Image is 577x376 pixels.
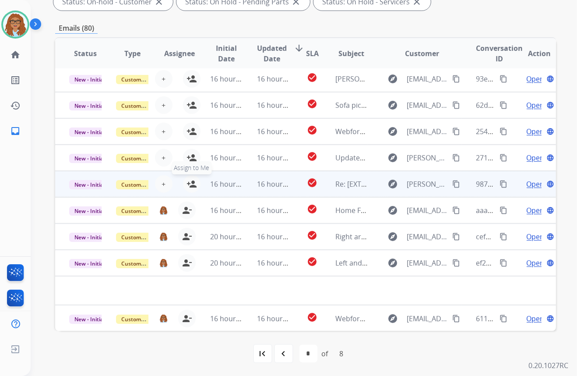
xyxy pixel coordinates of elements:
[500,154,507,162] mat-icon: content_copy
[116,180,173,189] span: Customer Support
[546,259,554,267] mat-icon: language
[407,258,448,268] span: [EMAIL_ADDRESS][DOMAIN_NAME]
[69,128,110,137] span: New - Initial
[162,153,165,163] span: +
[407,153,448,163] span: [PERSON_NAME][EMAIL_ADDRESS][DOMAIN_NAME]
[407,231,448,242] span: [EMAIL_ADDRESS][DOMAIN_NAME]
[186,100,197,110] mat-icon: person_add
[452,180,460,188] mat-icon: content_copy
[527,126,545,137] span: Open
[257,127,300,136] span: 16 hours ago
[210,206,253,215] span: 16 hours ago
[116,315,173,324] span: Customer Support
[116,101,173,110] span: Customer Support
[500,233,507,241] mat-icon: content_copy
[182,231,192,242] mat-icon: person_remove
[509,38,556,69] th: Action
[407,100,448,110] span: [EMAIL_ADDRESS][DOMAIN_NAME]
[182,258,192,268] mat-icon: person_remove
[387,74,398,84] mat-icon: explore
[500,315,507,323] mat-icon: content_copy
[69,154,110,163] span: New - Initial
[387,179,398,189] mat-icon: explore
[528,360,568,371] p: 0.20.1027RC
[186,74,197,84] mat-icon: person_add
[546,128,554,135] mat-icon: language
[116,206,173,216] span: Customer Support
[335,74,553,84] span: [PERSON_NAME] Claim # F36B1AF5-B426-45E4-9240-4AF5E14170E9
[294,43,304,53] mat-icon: arrow_downward
[159,206,167,214] img: agent-avatar
[74,48,97,59] span: Status
[257,100,300,110] span: 16 hours ago
[546,75,554,83] mat-icon: language
[335,100,415,110] span: Sofa pictures requested
[307,99,317,109] mat-icon: check_circle
[10,126,21,136] mat-icon: inbox
[210,74,253,84] span: 16 hours ago
[452,75,460,83] mat-icon: content_copy
[333,345,351,362] div: 8
[69,75,110,84] span: New - Initial
[527,258,545,268] span: Open
[307,230,317,241] mat-icon: check_circle
[527,205,545,216] span: Open
[500,206,507,214] mat-icon: content_copy
[335,153,389,163] span: Updated invoice
[546,233,554,241] mat-icon: language
[162,74,165,84] span: +
[387,100,398,110] mat-icon: explore
[159,259,167,267] img: agent-avatar
[405,48,439,59] span: Customer
[407,74,448,84] span: [EMAIL_ADDRESS][DOMAIN_NAME]
[546,206,554,214] mat-icon: language
[162,179,165,189] span: +
[338,48,364,59] span: Subject
[155,96,172,114] button: +
[546,180,554,188] mat-icon: language
[210,258,253,268] span: 20 hours ago
[116,233,173,242] span: Customer Support
[452,101,460,109] mat-icon: content_copy
[155,149,172,167] button: +
[69,206,110,216] span: New - Initial
[155,70,172,88] button: +
[172,161,211,174] span: Assign to Me
[210,314,253,323] span: 16 hours ago
[162,100,165,110] span: +
[257,206,300,215] span: 16 hours ago
[3,12,28,37] img: avatar
[162,126,165,137] span: +
[387,258,398,268] mat-icon: explore
[500,259,507,267] mat-icon: content_copy
[307,312,317,323] mat-icon: check_circle
[387,205,398,216] mat-icon: explore
[500,75,507,83] mat-icon: content_copy
[527,74,545,84] span: Open
[546,315,554,323] mat-icon: language
[278,348,289,359] mat-icon: navigate_before
[307,256,317,267] mat-icon: check_circle
[69,233,110,242] span: New - Initial
[257,43,287,64] span: Updated Date
[387,231,398,242] mat-icon: explore
[164,48,195,59] span: Assignee
[452,128,460,135] mat-icon: content_copy
[210,127,253,136] span: 16 hours ago
[183,175,201,193] button: Assign to Me
[116,259,173,268] span: Customer Support
[387,126,398,137] mat-icon: explore
[257,179,300,189] span: 16 hours ago
[257,74,300,84] span: 16 hours ago
[387,313,398,324] mat-icon: explore
[500,128,507,135] mat-icon: content_copy
[210,232,253,241] span: 20 hours ago
[257,232,300,241] span: 16 hours ago
[155,175,172,193] button: +
[10,75,21,85] mat-icon: list_alt
[124,48,141,59] span: Type
[452,206,460,214] mat-icon: content_copy
[307,125,317,135] mat-icon: check_circle
[116,154,173,163] span: Customer Support
[476,43,523,64] span: Conversation ID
